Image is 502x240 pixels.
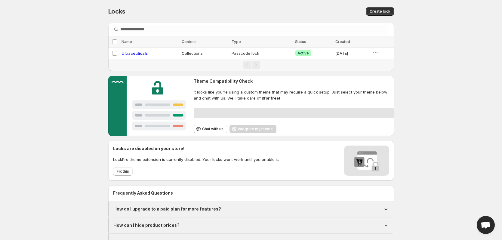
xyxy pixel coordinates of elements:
[108,8,125,15] span: Locks
[202,127,223,131] span: Chat with us
[113,156,279,162] p: LockPro theme extension is currently disabled. Your locks wont work until you enable it.
[335,39,350,44] span: Created
[334,48,371,59] td: [DATE]
[122,51,148,56] a: Ultraceuticals
[113,146,279,152] h2: Locks are disabled on your store!
[113,190,389,196] h2: Frequently Asked Questions
[194,78,394,84] h2: Theme Compatibility Check
[264,96,280,100] strong: for free!
[297,51,309,56] span: Active
[122,39,132,44] span: Name
[366,7,394,16] button: Create lock
[108,76,192,136] img: Customer support
[117,169,129,174] span: Fix this
[113,167,133,176] button: Fix this
[477,216,495,234] div: Open chat
[232,39,241,44] span: Type
[113,222,180,228] h1: How can I hide product prices?
[194,125,227,133] button: Chat with us
[344,146,389,176] img: Locks disabled
[230,48,293,59] td: Passcode lock
[182,39,196,44] span: Content
[108,59,394,71] nav: Pagination
[113,206,221,212] h1: How do I upgrade to a paid plan for more features?
[194,89,394,101] span: It looks like you're using a custom theme that may require a quick setup. Just select your theme ...
[180,48,230,59] td: Collections
[370,9,390,14] span: Create lock
[295,39,306,44] span: Status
